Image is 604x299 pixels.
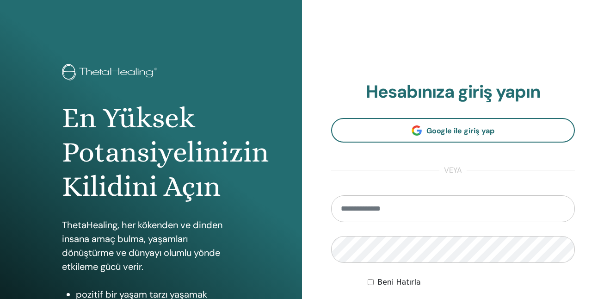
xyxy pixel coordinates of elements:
[331,81,575,103] h2: Hesabınıza giriş yapın
[377,277,421,288] label: Beni Hatırla
[439,165,467,176] span: veya
[368,277,575,288] div: Keep me authenticated indefinitely or until I manually logout
[62,101,240,204] h1: En Yüksek Potansiyelinizin Kilidini Açın
[426,126,494,136] span: Google ile giriş yap
[62,218,240,274] p: ThetaHealing, her kökenden ve dinden insana amaç bulma, yaşamları dönüştürme ve dünyayı olumlu yö...
[331,118,575,143] a: Google ile giriş yap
